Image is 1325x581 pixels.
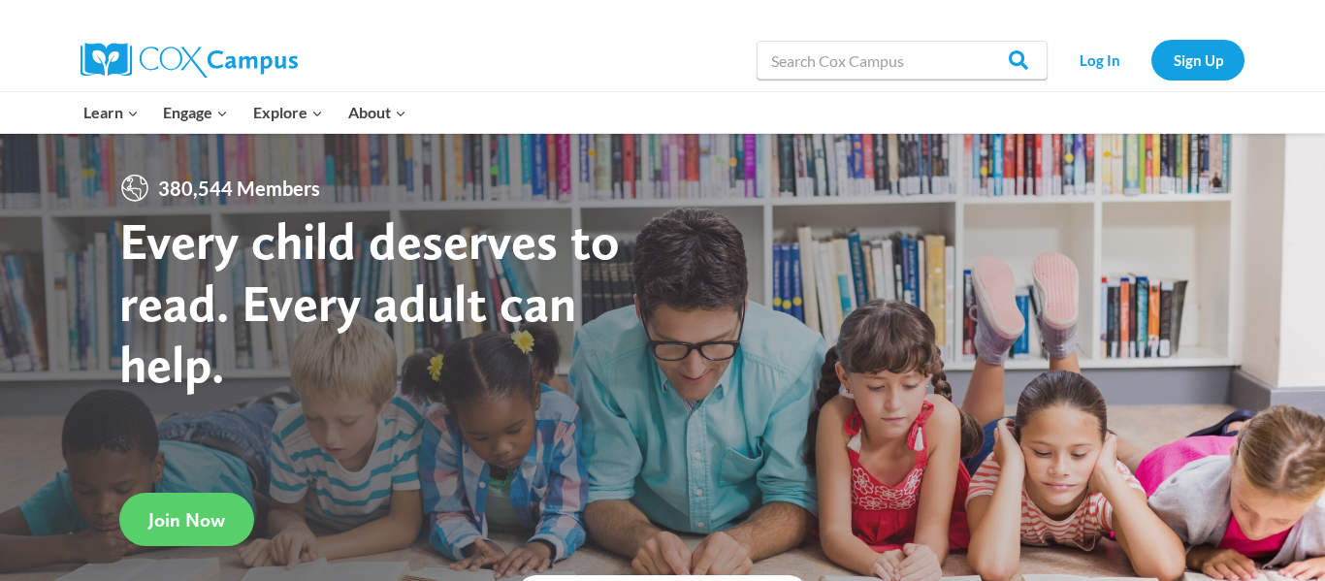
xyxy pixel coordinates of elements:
span: About [348,100,406,125]
span: Join Now [148,508,225,532]
span: Engage [163,100,228,125]
a: Join Now [119,493,254,546]
nav: Secondary Navigation [1057,40,1244,80]
a: Log In [1057,40,1142,80]
span: Learn [83,100,139,125]
nav: Primary Navigation [71,92,418,133]
strong: Every child deserves to read. Every adult can help. [119,210,620,395]
span: Explore [253,100,323,125]
img: Cox Campus [81,43,298,78]
a: Sign Up [1151,40,1244,80]
span: 380,544 Members [150,173,328,204]
input: Search Cox Campus [757,41,1048,80]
